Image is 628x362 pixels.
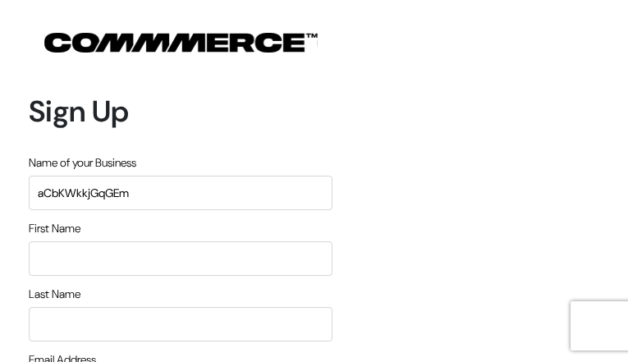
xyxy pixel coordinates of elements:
[44,33,318,53] img: COMMMERCE
[29,154,136,172] label: Name of your Business
[29,94,332,129] h1: Sign Up
[29,220,80,237] label: First Name
[29,286,80,303] label: Last Name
